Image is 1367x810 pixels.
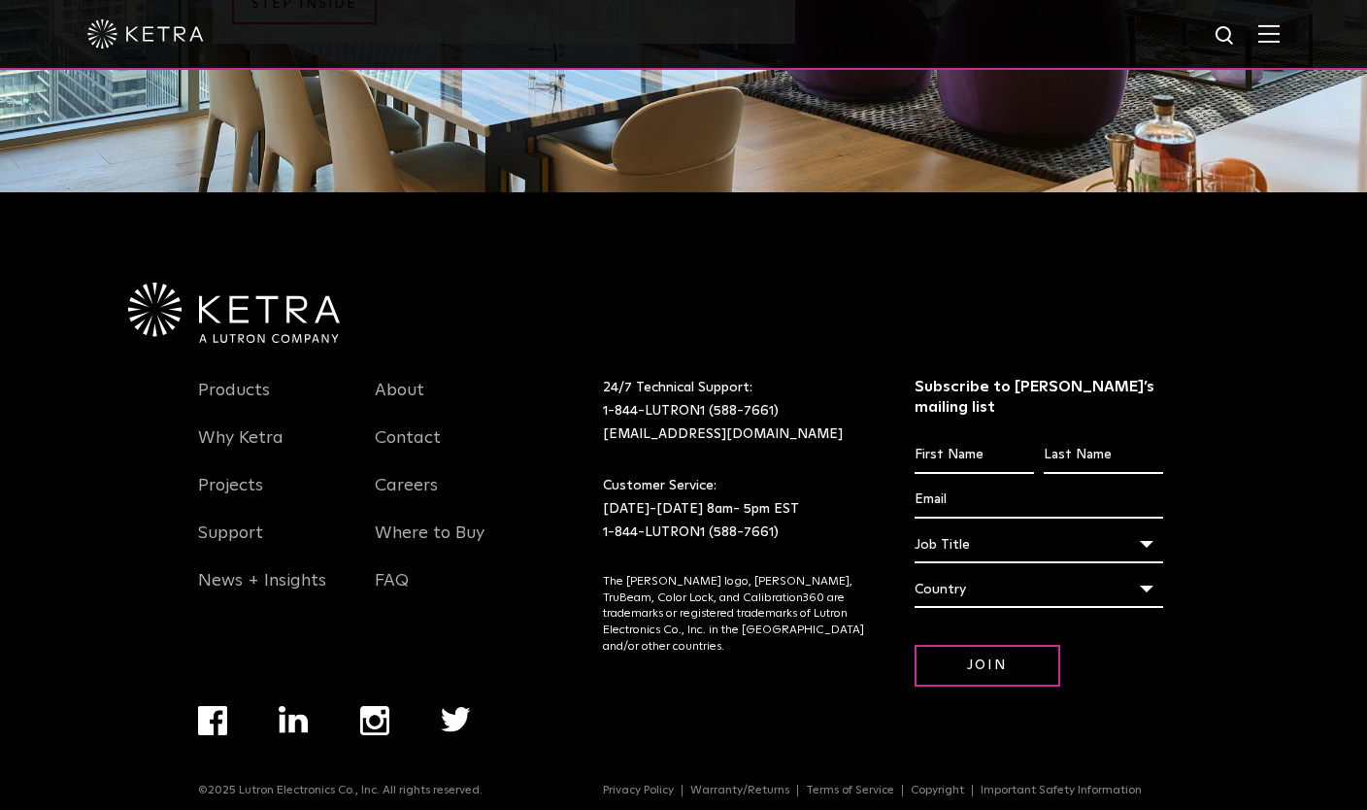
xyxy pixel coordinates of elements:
img: linkedin [279,706,309,733]
a: Important Safety Information [973,785,1150,796]
a: Projects [198,475,263,520]
a: [EMAIL_ADDRESS][DOMAIN_NAME] [603,427,843,441]
p: The [PERSON_NAME] logo, [PERSON_NAME], TruBeam, Color Lock, and Calibration360 are trademarks or ... [603,574,866,656]
div: Navigation Menu [198,377,346,615]
p: ©2025 Lutron Electronics Co., Inc. All rights reserved. [198,784,483,797]
img: ketra-logo-2019-white [87,19,204,49]
a: Support [198,523,263,567]
div: Navigation Menu [375,377,522,615]
a: Contact [375,427,441,472]
img: Hamburger%20Nav.svg [1258,24,1280,43]
p: 24/7 Technical Support: [603,377,866,446]
a: Where to Buy [375,523,484,567]
a: Why Ketra [198,427,283,472]
img: twitter [441,707,471,732]
a: Copyright [903,785,973,796]
a: Careers [375,475,438,520]
h3: Subscribe to [PERSON_NAME]’s mailing list [915,377,1164,418]
input: First Name [915,437,1034,474]
div: Navigation Menu [198,706,521,784]
a: 1-844-LUTRON1 (588-7661) [603,525,779,539]
img: facebook [198,706,227,735]
img: Ketra-aLutronCo_White_RGB [128,283,340,343]
div: Job Title [915,526,1164,563]
a: News + Insights [198,570,326,615]
a: Products [198,380,270,424]
a: About [375,380,424,424]
input: Email [915,482,1164,519]
p: Customer Service: [DATE]-[DATE] 8am- 5pm EST [603,475,866,544]
img: search icon [1214,24,1238,49]
a: Privacy Policy [595,785,683,796]
a: FAQ [375,570,409,615]
a: Warranty/Returns [683,785,798,796]
a: 1-844-LUTRON1 (588-7661) [603,404,779,418]
div: Navigation Menu [603,784,1169,797]
div: Country [915,571,1164,608]
img: instagram [360,706,389,735]
input: Last Name [1044,437,1163,474]
input: Join [915,645,1060,687]
a: Terms of Service [798,785,903,796]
